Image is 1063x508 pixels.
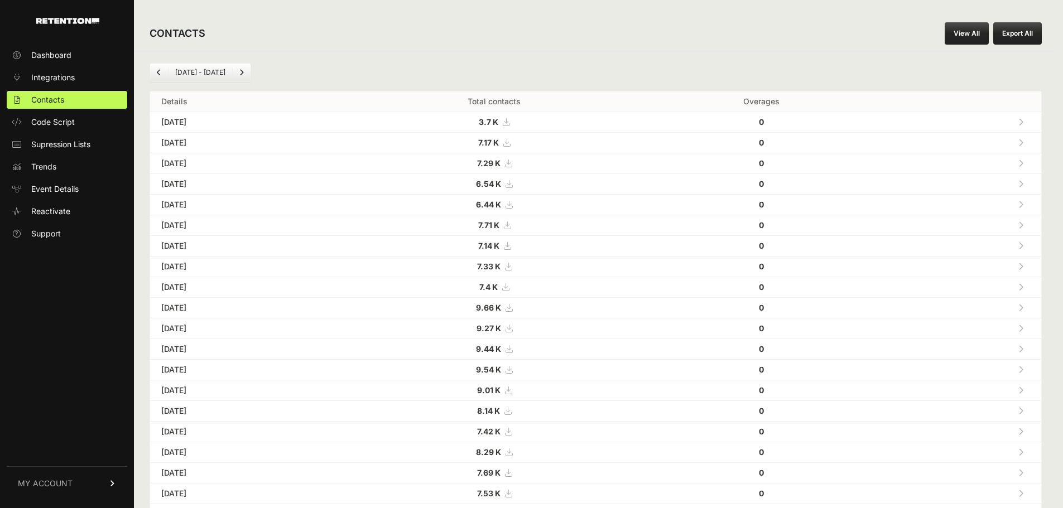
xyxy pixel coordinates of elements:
[477,406,511,415] a: 8.14 K
[7,466,127,500] a: MY ACCOUNT
[150,112,344,133] td: [DATE]
[477,385,501,395] strong: 9.01 K
[759,179,764,188] strong: 0
[477,427,512,436] a: 7.42 K
[477,158,501,168] strong: 7.29 K
[479,117,509,127] a: 3.7 K
[477,468,512,477] a: 7.69 K
[477,427,501,436] strong: 7.42 K
[31,139,90,150] span: Supression Lists
[18,478,73,489] span: MY ACCOUNT
[759,158,764,168] strong: 0
[150,153,344,174] td: [DATE]
[759,323,764,333] strong: 0
[479,282,498,292] strong: 7.4 K
[759,303,764,312] strong: 0
[478,138,499,147] strong: 7.17 K
[476,447,501,457] strong: 8.29 K
[7,158,127,176] a: Trends
[7,202,127,220] a: Reactivate
[7,91,127,109] a: Contacts
[478,220,499,230] strong: 7.71 K
[477,468,501,477] strong: 7.69 K
[31,50,71,61] span: Dashboard
[478,138,510,147] a: 7.17 K
[477,323,501,333] strong: 9.27 K
[479,282,509,292] a: 7.4 K
[479,117,498,127] strong: 3.7 K
[344,91,644,112] th: Total contacts
[150,133,344,153] td: [DATE]
[476,344,501,354] strong: 9.44 K
[150,174,344,195] td: [DATE]
[945,22,989,45] a: View All
[759,447,764,457] strong: 0
[759,385,764,395] strong: 0
[476,344,512,354] a: 9.44 K
[31,228,61,239] span: Support
[993,22,1042,45] button: Export All
[759,344,764,354] strong: 0
[476,200,512,209] a: 6.44 K
[150,91,344,112] th: Details
[7,136,127,153] a: Supression Lists
[759,468,764,477] strong: 0
[477,488,501,498] strong: 7.53 K
[168,68,232,77] li: [DATE] - [DATE]
[150,483,344,504] td: [DATE]
[476,303,512,312] a: 9.66 K
[644,91,878,112] th: Overages
[31,94,64,105] span: Contacts
[150,463,344,483] td: [DATE]
[150,401,344,422] td: [DATE]
[150,442,344,463] td: [DATE]
[759,427,764,436] strong: 0
[759,220,764,230] strong: 0
[476,303,501,312] strong: 9.66 K
[7,113,127,131] a: Code Script
[477,323,512,333] a: 9.27 K
[150,380,344,401] td: [DATE]
[477,406,500,415] strong: 8.14 K
[150,195,344,215] td: [DATE]
[478,241,499,250] strong: 7.14 K
[759,117,764,127] strong: 0
[31,161,56,172] span: Trends
[36,18,99,24] img: Retention.com
[759,488,764,498] strong: 0
[150,236,344,257] td: [DATE]
[150,277,344,298] td: [DATE]
[31,206,70,217] span: Reactivate
[150,257,344,277] td: [DATE]
[150,360,344,380] td: [DATE]
[7,180,127,198] a: Event Details
[476,200,501,209] strong: 6.44 K
[31,183,79,195] span: Event Details
[476,447,512,457] a: 8.29 K
[150,318,344,339] td: [DATE]
[150,298,344,318] td: [DATE]
[477,262,512,271] a: 7.33 K
[478,241,511,250] a: 7.14 K
[476,365,501,374] strong: 9.54 K
[759,365,764,374] strong: 0
[759,406,764,415] strong: 0
[150,422,344,442] td: [DATE]
[150,64,168,81] a: Previous
[233,64,251,81] a: Next
[7,69,127,86] a: Integrations
[150,26,205,41] h2: CONTACTS
[477,385,512,395] a: 9.01 K
[476,365,512,374] a: 9.54 K
[7,46,127,64] a: Dashboard
[759,138,764,147] strong: 0
[759,262,764,271] strong: 0
[477,262,501,271] strong: 7.33 K
[31,117,75,128] span: Code Script
[150,339,344,360] td: [DATE]
[150,215,344,236] td: [DATE]
[478,220,511,230] a: 7.71 K
[476,179,501,188] strong: 6.54 K
[477,158,512,168] a: 7.29 K
[759,282,764,292] strong: 0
